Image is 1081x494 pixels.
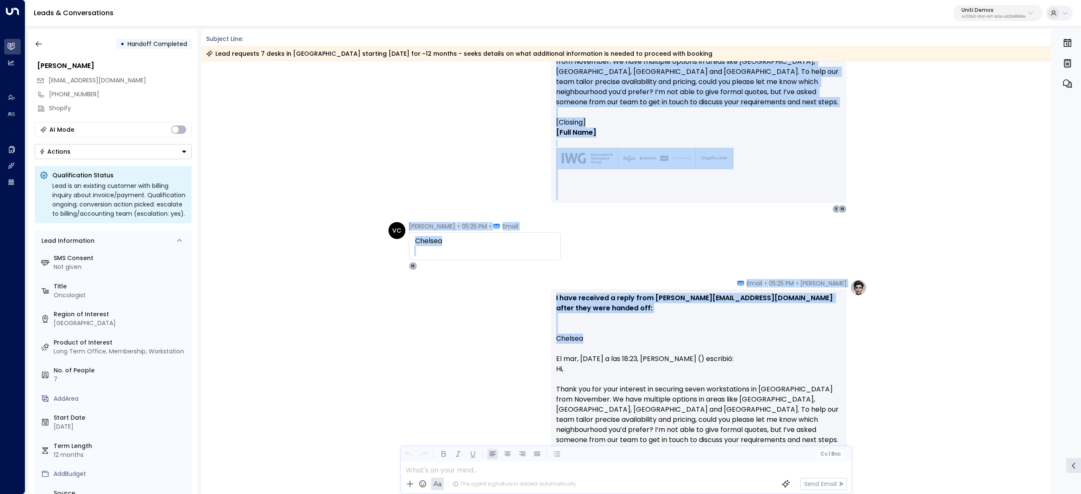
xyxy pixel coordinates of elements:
[556,117,842,179] div: Signature
[828,451,830,457] span: |
[556,293,834,313] strong: I have received a reply from [PERSON_NAME][EMAIL_ADDRESS][DOMAIN_NAME] after they were handed off:
[838,205,847,213] div: N
[800,279,847,288] span: [PERSON_NAME]
[35,144,192,159] button: Actions
[54,291,188,300] div: Oncologist
[39,148,71,155] div: Actions
[556,128,596,138] span: [Full Name]
[38,236,95,245] div: Lead Information
[49,76,146,84] span: [EMAIL_ADDRESS][DOMAIN_NAME]
[556,117,586,128] span: [Closing]
[502,222,518,231] span: Email
[128,40,187,48] span: Handoff Completed
[820,451,840,457] span: Cc Bcc
[54,422,188,431] div: [DATE]
[54,442,188,451] label: Term Length
[556,148,733,169] img: AIorK4zU2Kz5WUNqa9ifSKC9jFH1hjwenjvh85X70KBOPduETvkeZu4OqG8oPuqbwvp3xfXcMQJCRtwYb-SG
[409,262,417,270] div: H
[832,205,841,213] div: V
[54,319,188,328] div: [GEOGRAPHIC_DATA]
[747,279,762,288] span: Email
[54,282,188,291] label: Title
[54,263,188,271] div: Not given
[35,144,192,159] div: Button group with a nested menu
[796,279,798,288] span: •
[54,394,188,403] div: AddArea
[489,222,491,231] span: •
[49,90,192,99] div: [PHONE_NUMBER]
[769,279,794,288] span: 05:25 PM
[54,310,188,319] label: Region of Interest
[457,222,459,231] span: •
[54,375,188,384] div: 7
[453,480,576,488] div: The agent signature is added automatically
[418,449,429,459] button: Redo
[953,5,1043,21] button: Uniti Demos4c025b01-9fa0-46ff-ab3a-a620b886896e
[817,450,844,458] button: Cc|Bcc
[49,125,74,134] div: AI Mode
[49,76,146,85] span: valentinacolugnatti@gmail.com
[54,347,188,356] div: Long Term Office, Membership, Workstation
[414,236,443,246] span: Chelsea
[764,279,766,288] span: •
[850,279,867,296] img: profile-logo.png
[961,8,1026,13] p: Uniti Demos
[403,449,414,459] button: Undo
[54,366,188,375] label: No. of People
[409,222,455,231] span: [PERSON_NAME]
[52,171,187,179] p: Qualification Status
[54,451,188,459] div: 12 months
[54,470,188,478] div: AddBudget
[120,36,125,52] div: •
[54,413,188,422] label: Start Date
[34,8,114,18] a: Leads & Conversations
[462,222,487,231] span: 05:25 PM
[388,222,405,239] div: VC
[49,104,192,113] div: Shopify
[54,254,188,263] label: SMS Consent
[206,49,712,58] div: Lead requests 7 desks in [GEOGRAPHIC_DATA] starting [DATE] for ~12 months - seeks details on what...
[961,15,1026,19] p: 4c025b01-9fa0-46ff-ab3a-a620b886896e
[206,35,243,43] span: Subject Line:
[556,26,842,117] p: Hi, Thank you for your interest in securing seven workstations in [GEOGRAPHIC_DATA] from November...
[54,338,188,347] label: Product of Interest
[52,181,187,218] div: Lead is an existing customer with billing inquiry about invoice/payment. Qualification ongoing; c...
[37,61,192,71] div: [PERSON_NAME]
